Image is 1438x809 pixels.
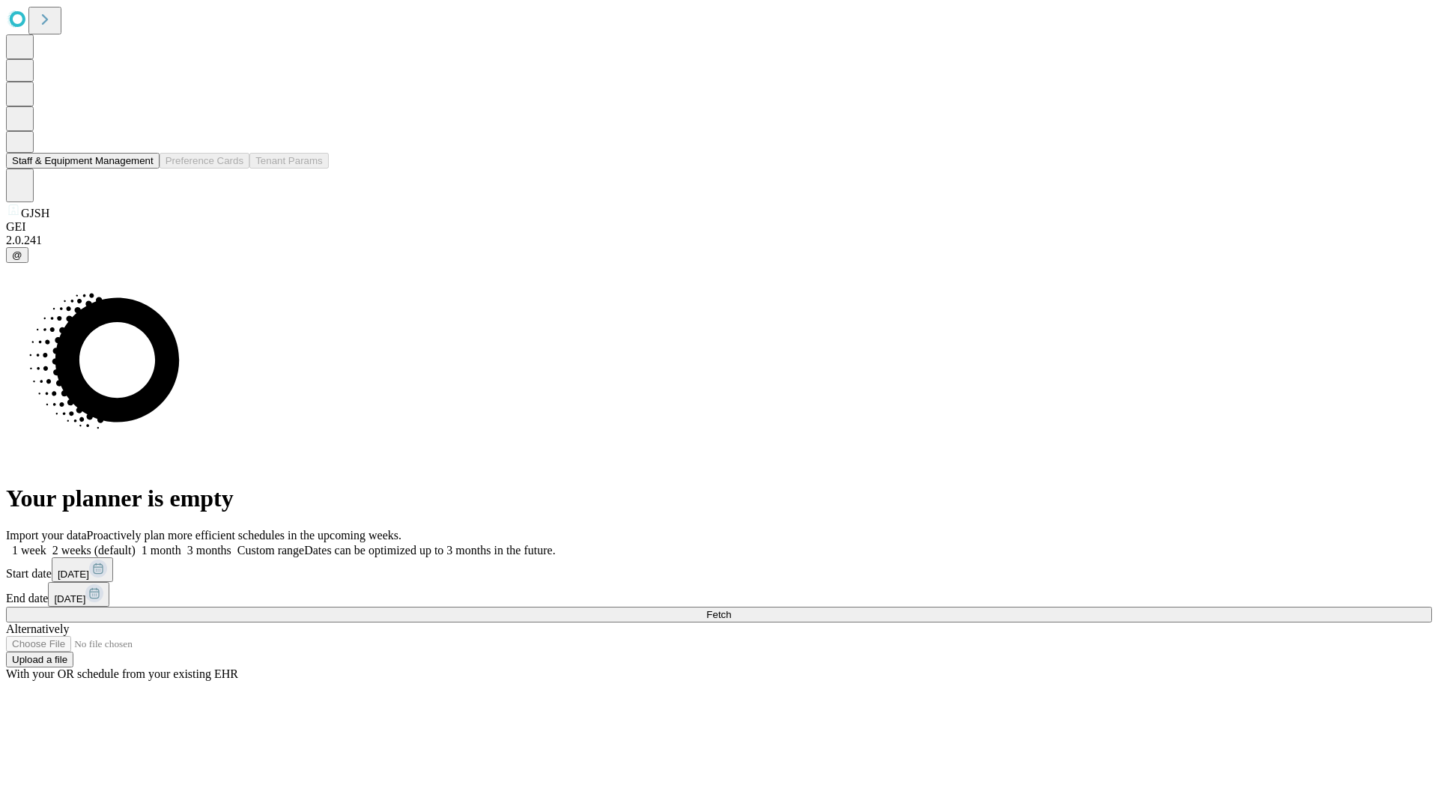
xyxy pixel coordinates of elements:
h1: Your planner is empty [6,485,1432,512]
span: @ [12,249,22,261]
span: 2 weeks (default) [52,544,136,557]
span: Dates can be optimized up to 3 months in the future. [304,544,555,557]
div: 2.0.241 [6,234,1432,247]
div: Start date [6,557,1432,582]
span: Fetch [706,609,731,620]
span: 1 week [12,544,46,557]
span: With your OR schedule from your existing EHR [6,667,238,680]
button: [DATE] [48,582,109,607]
span: Custom range [237,544,304,557]
button: Staff & Equipment Management [6,153,160,169]
button: Preference Cards [160,153,249,169]
button: Tenant Params [249,153,329,169]
span: [DATE] [54,593,85,605]
span: [DATE] [58,569,89,580]
span: GJSH [21,207,49,219]
span: Import your data [6,529,87,542]
button: Upload a file [6,652,73,667]
div: GEI [6,220,1432,234]
button: Fetch [6,607,1432,622]
div: End date [6,582,1432,607]
span: 1 month [142,544,181,557]
span: Proactively plan more efficient schedules in the upcoming weeks. [87,529,401,542]
button: [DATE] [52,557,113,582]
button: @ [6,247,28,263]
span: Alternatively [6,622,69,635]
span: 3 months [187,544,231,557]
